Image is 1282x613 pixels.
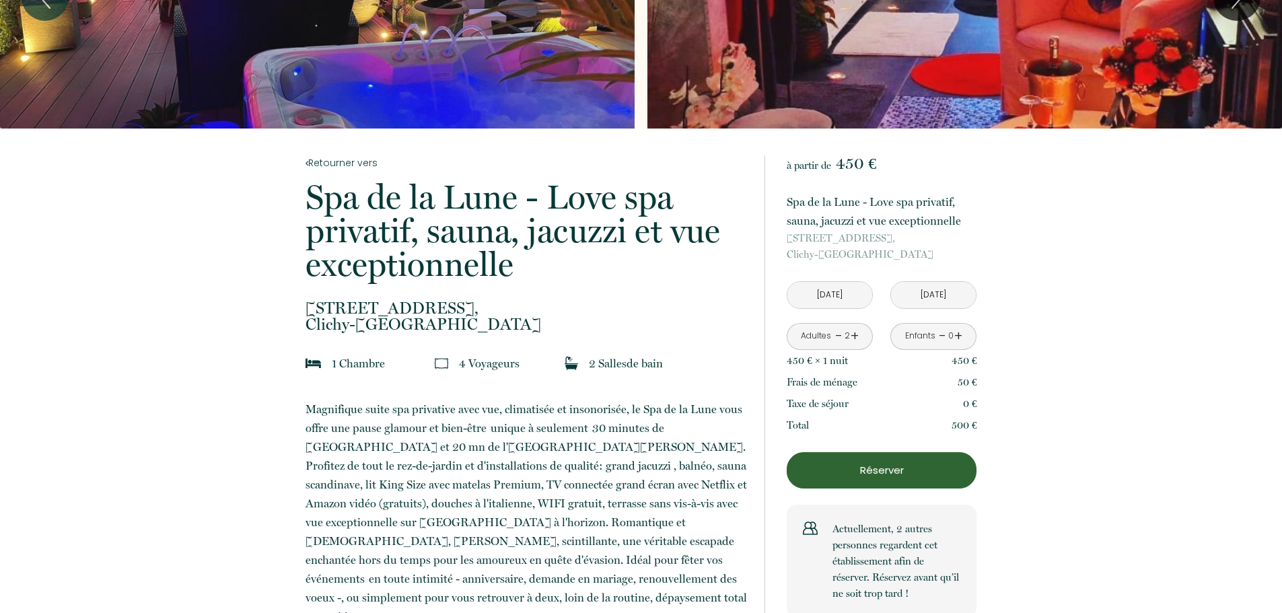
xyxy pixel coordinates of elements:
[306,300,747,332] p: Clichy-[GEOGRAPHIC_DATA]
[787,159,831,172] span: à partir de
[952,417,977,433] p: 500 €
[948,330,954,342] div: 0
[891,282,976,308] input: Départ
[787,452,976,489] button: Réserver
[787,353,848,369] p: 450 € × 1 nuit
[952,353,977,369] p: 450 €
[787,282,872,308] input: Arrivée
[787,192,976,230] p: Spa de la Lune - Love spa privatif, sauna, jacuzzi et vue exceptionnelle
[787,374,857,390] p: Frais de ménage
[939,326,946,347] a: -
[435,357,448,370] img: guests
[844,330,851,342] div: 2
[832,521,960,602] p: Actuellement, 2 autres personnes regardent cet établissement afin de réserver. Réservez avant qu’...
[306,155,747,170] a: Retourner vers
[963,396,977,412] p: 0 €
[836,154,876,173] span: 450 €
[332,354,385,373] p: 1 Chambre
[306,300,747,316] span: [STREET_ADDRESS],
[459,354,520,373] p: 4 Voyageur
[791,462,972,478] p: Réserver
[803,521,818,536] img: users
[787,230,976,262] p: Clichy-[GEOGRAPHIC_DATA]
[801,330,831,342] div: Adultes
[589,354,663,373] p: 2 Salle de bain
[958,374,977,390] p: 50 €
[905,330,935,342] div: Enfants
[787,417,809,433] p: Total
[622,357,627,370] span: s
[835,326,843,347] a: -
[851,326,859,347] a: +
[787,230,976,246] span: [STREET_ADDRESS],
[954,326,962,347] a: +
[515,357,520,370] span: s
[787,396,849,412] p: Taxe de séjour
[306,180,747,281] p: Spa de la Lune - Love spa privatif, sauna, jacuzzi et vue exceptionnelle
